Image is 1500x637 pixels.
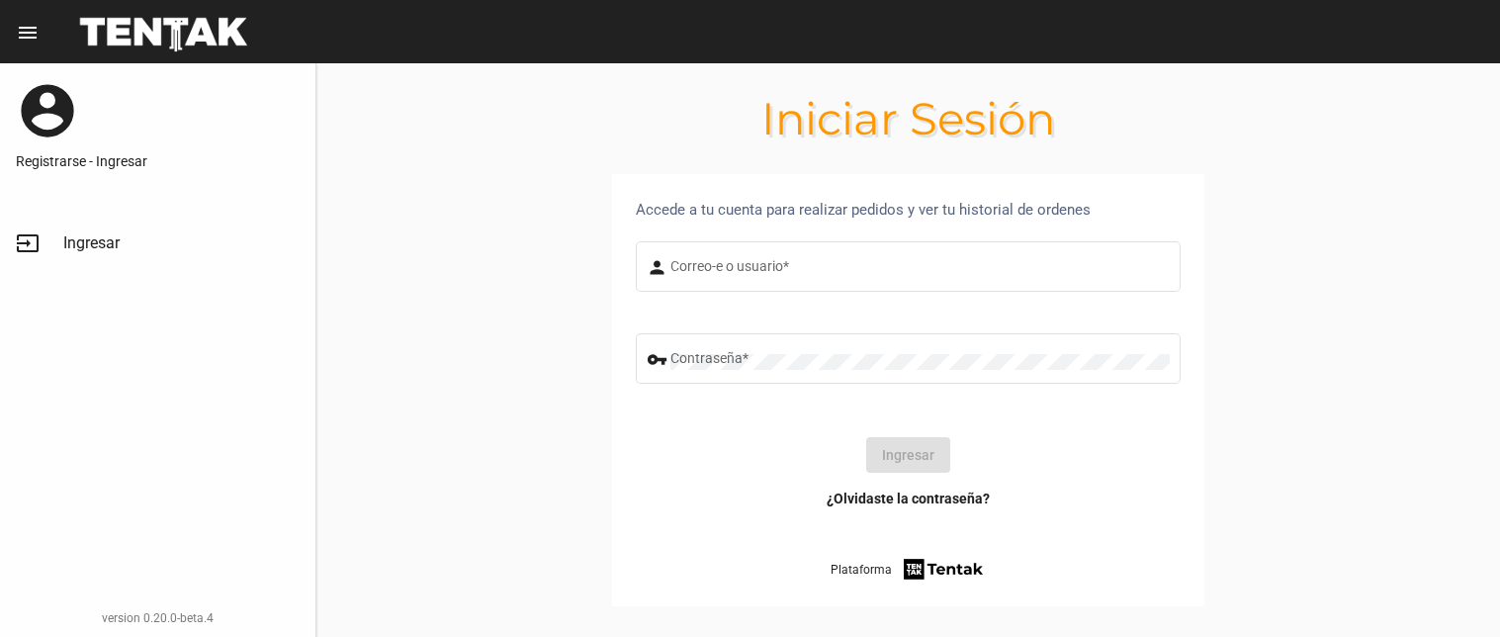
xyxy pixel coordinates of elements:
mat-icon: vpn_key [647,348,670,372]
mat-icon: person [647,256,670,280]
mat-icon: input [16,231,40,255]
a: Registrarse - Ingresar [16,151,300,171]
h1: Iniciar Sesión [316,103,1500,135]
mat-icon: account_circle [16,79,79,142]
img: tentak-firm.png [901,556,986,583]
div: version 0.20.0-beta.4 [16,608,300,628]
div: Accede a tu cuenta para realizar pedidos y ver tu historial de ordenes [636,198,1181,222]
a: Plataforma [831,556,986,583]
button: Ingresar [866,437,950,473]
a: ¿Olvidaste la contraseña? [827,489,990,508]
mat-icon: menu [16,21,40,45]
span: Plataforma [831,560,892,580]
span: Ingresar [63,233,120,253]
